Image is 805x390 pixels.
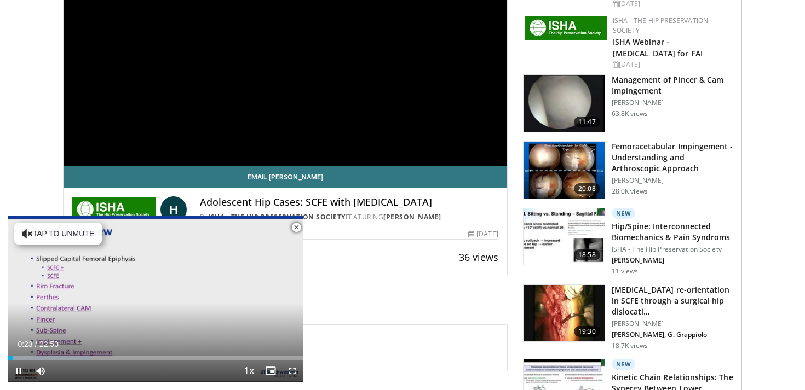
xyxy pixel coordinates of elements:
[72,196,156,223] img: ISHA - The Hip Preservation Society
[574,249,600,260] span: 18:58
[612,187,648,196] p: 28.0K views
[523,208,735,276] a: 18:58 New Hip/Spine: Interconnected Biomechanics & Pain Syndroms ISHA - The Hip Preservation Soci...
[612,141,735,174] h3: Femoracetabular Impingement - Understanding and Arthroscopic Approach
[459,251,498,264] span: 36 views
[612,256,735,265] p: [PERSON_NAME]
[8,216,303,382] video-js: Video Player
[281,360,303,382] button: Fullscreen
[612,109,648,118] p: 63.8K views
[523,141,735,199] a: 20:08 Femoracetabular Impingement - Understanding and Arthroscopic Approach [PERSON_NAME] 28.0K v...
[612,330,735,339] p: [PERSON_NAME], G. Grappiolo
[524,285,605,342] img: UFuN5x2kP8YLDu1n4xMDoxOjBrO-I4W8.150x105_q85_crop-smart_upscale.jpg
[612,221,735,243] h3: Hip/Spine: Interconnected Biomechanics & Pain Syndroms
[200,196,498,208] h4: Adolescent Hip Cases: SCFE with [MEDICAL_DATA]
[523,284,735,350] a: 19:30 [MEDICAL_DATA] re-orientation in SCFE through a surgical hip dislocati… [PERSON_NAME] [PERS...
[35,340,37,348] span: /
[524,75,605,132] img: 38483_0000_3.png.150x105_q85_crop-smart_upscale.jpg
[468,229,498,239] div: [DATE]
[612,284,735,317] h3: [MEDICAL_DATA] re-orientation in SCFE through a surgical hip dislocati…
[612,341,648,350] p: 18.7K views
[8,360,30,382] button: Pause
[523,74,735,132] a: 11:47 Management of Pincer & Cam Impingement [PERSON_NAME] 63.8K views
[524,142,605,199] img: 410288_3.png.150x105_q85_crop-smart_upscale.jpg
[525,16,607,40] img: a9f71565-a949-43e5-a8b1-6790787a27eb.jpg.150x105_q85_autocrop_double_scale_upscale_version-0.2.jpg
[30,360,51,382] button: Mute
[613,37,703,59] a: ISHA Webinar - [MEDICAL_DATA] for FAI
[612,208,636,219] p: New
[612,359,636,370] p: New
[574,117,600,127] span: 11:47
[8,356,303,360] div: Progress Bar
[612,176,735,185] p: [PERSON_NAME]
[574,326,600,337] span: 19:30
[613,60,733,69] div: [DATE]
[260,360,281,382] button: Enable picture-in-picture mode
[383,212,441,222] a: [PERSON_NAME]
[208,212,346,222] a: ISHA - The Hip Preservation Society
[18,340,32,348] span: 0:23
[612,267,639,276] p: 11 views
[64,166,507,188] a: Email [PERSON_NAME]
[14,223,102,245] button: Tap to unmute
[285,216,307,239] button: Close
[160,196,187,223] a: H
[200,212,498,222] div: By FEATURING
[612,74,735,96] h3: Management of Pincer & Cam Impingement
[612,245,735,254] p: ISHA - The Hip Preservation Society
[612,98,735,107] p: [PERSON_NAME]
[613,16,709,35] a: ISHA - The Hip Preservation Society
[238,360,260,382] button: Playback Rate
[39,340,59,348] span: 22:50
[574,183,600,194] span: 20:08
[524,208,605,265] img: 0bdaa4eb-40dd-479d-bd02-e24569e50eb5.150x105_q85_crop-smart_upscale.jpg
[612,319,735,328] p: [PERSON_NAME]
